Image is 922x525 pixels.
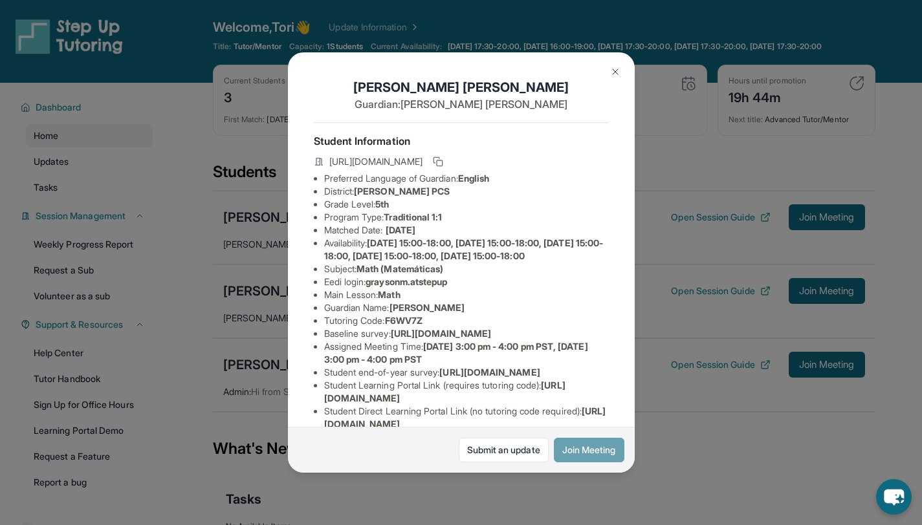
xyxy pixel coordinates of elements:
li: Subject : [324,262,609,275]
li: Matched Date: [324,224,609,237]
img: Close Icon [610,67,620,77]
li: Student Direct Learning Portal Link (no tutoring code required) : [324,405,609,431]
li: Tutoring Code : [324,314,609,327]
li: Baseline survey : [324,327,609,340]
li: Student Learning Portal Link (requires tutoring code) : [324,379,609,405]
li: Assigned Meeting Time : [324,340,609,366]
span: [DATE] [386,224,415,235]
li: Student end-of-year survey : [324,366,609,379]
span: 5th [375,198,389,209]
span: [URL][DOMAIN_NAME] [391,328,491,339]
span: [DATE] 15:00-18:00, [DATE] 15:00-18:00, [DATE] 15:00-18:00, [DATE] 15:00-18:00, [DATE] 15:00-18:00 [324,237,604,261]
button: chat-button [876,479,912,515]
span: [PERSON_NAME] PCS [354,186,450,197]
li: Availability: [324,237,609,262]
li: Grade Level: [324,198,609,211]
a: Submit an update [459,438,549,462]
li: Main Lesson : [324,288,609,301]
h1: [PERSON_NAME] [PERSON_NAME] [314,78,609,96]
span: [URL][DOMAIN_NAME] [329,155,423,168]
span: Traditional 1:1 [384,211,442,222]
span: English [458,173,490,184]
button: Join Meeting [554,438,624,462]
li: District: [324,185,609,198]
span: [PERSON_NAME] [390,302,465,313]
li: Preferred Language of Guardian: [324,172,609,185]
button: Copy link [430,154,446,169]
span: F6WV7Z [385,315,423,326]
p: Guardian: [PERSON_NAME] [PERSON_NAME] [314,96,609,112]
span: Math [378,289,400,300]
span: graysonm.atstepup [366,276,447,287]
li: Eedi login : [324,275,609,288]
li: Guardian Name : [324,301,609,314]
span: [URL][DOMAIN_NAME] [439,367,540,378]
span: [DATE] 3:00 pm - 4:00 pm PST, [DATE] 3:00 pm - 4:00 pm PST [324,341,588,365]
li: Program Type: [324,211,609,224]
span: Math (Matemáticas) [357,263,443,274]
h4: Student Information [314,133,609,149]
